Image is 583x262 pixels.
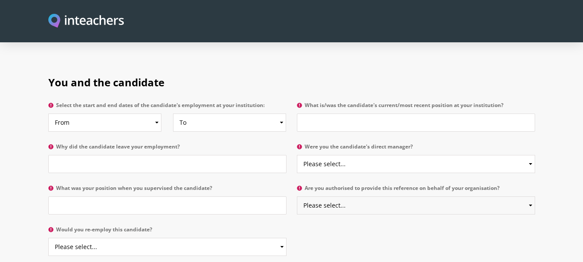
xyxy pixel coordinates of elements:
[297,185,535,196] label: Are you authorised to provide this reference on behalf of your organisation?
[48,144,287,155] label: Why did the candidate leave your employment?
[48,102,287,114] label: Select the start and end dates of the candidate's employment at your institution:
[297,144,535,155] label: Were you the candidate's direct manager?
[48,75,164,89] span: You and the candidate
[297,102,535,114] label: What is/was the candidate's current/most recent position at your institution?
[48,227,287,238] label: Would you re-employ this candidate?
[48,185,287,196] label: What was your position when you supervised the candidate?
[48,14,124,29] img: Inteachers
[48,14,124,29] a: Visit this site's homepage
